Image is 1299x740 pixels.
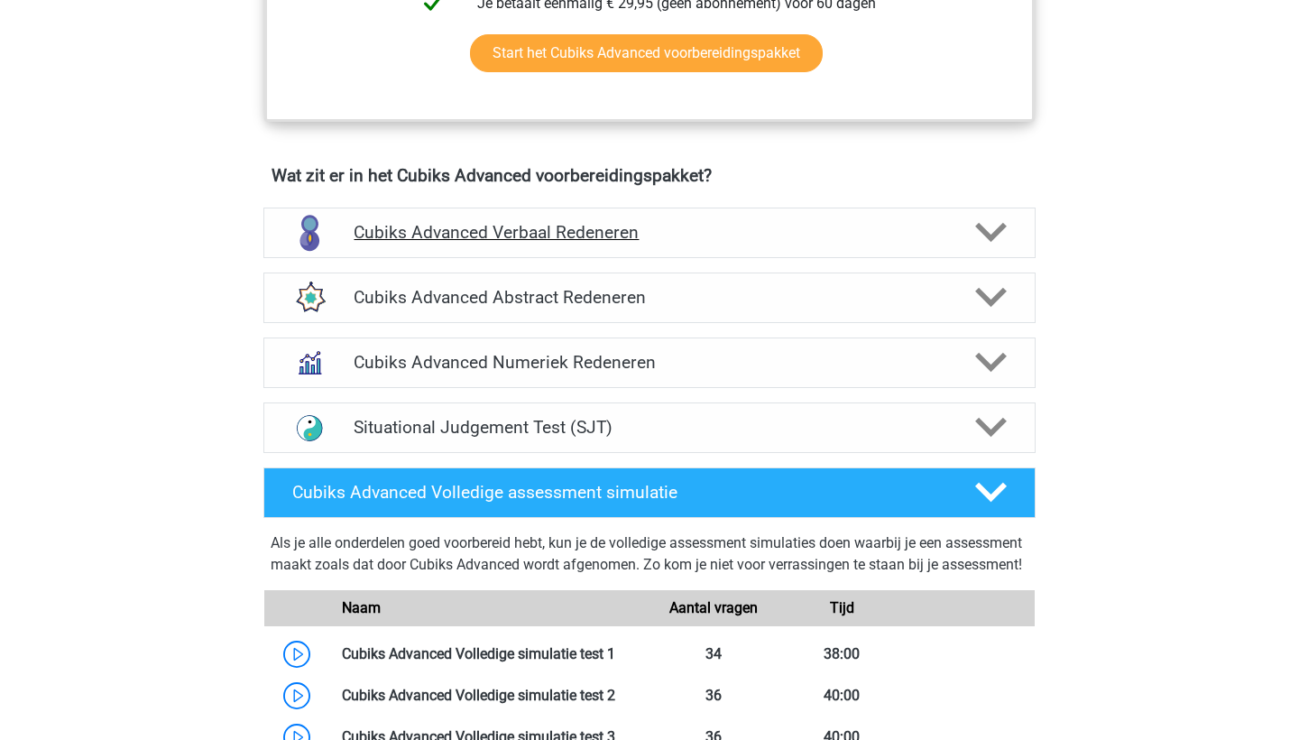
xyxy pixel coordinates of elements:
a: situational judgement test Situational Judgement Test (SJT) [256,402,1043,453]
div: Cubiks Advanced Volledige simulatie test 1 [328,643,649,665]
img: figuurreeksen [286,274,333,321]
h4: Cubiks Advanced Abstract Redeneren [354,287,944,308]
img: verbaal redeneren [286,209,333,256]
a: verbaal redeneren Cubiks Advanced Verbaal Redeneren [256,208,1043,258]
div: Aantal vragen [649,597,778,619]
h4: Wat zit er in het Cubiks Advanced voorbereidingspakket? [272,165,1027,186]
img: situational judgement test [286,404,333,451]
div: Naam [328,597,649,619]
h4: Cubiks Advanced Volledige assessment simulatie [292,482,945,503]
a: numeriek redeneren Cubiks Advanced Numeriek Redeneren [256,338,1043,388]
img: numeriek redeneren [286,339,333,386]
a: Cubiks Advanced Volledige assessment simulatie [256,467,1043,518]
h4: Situational Judgement Test (SJT) [354,417,944,438]
h4: Cubiks Advanced Numeriek Redeneren [354,352,944,373]
a: figuurreeksen Cubiks Advanced Abstract Redeneren [256,273,1043,323]
div: Als je alle onderdelen goed voorbereid hebt, kun je de volledige assessment simulaties doen waarb... [271,532,1028,583]
div: Cubiks Advanced Volledige simulatie test 2 [328,685,649,707]
a: Start het Cubiks Advanced voorbereidingspakket [470,34,823,72]
div: Tijd [778,597,906,619]
h4: Cubiks Advanced Verbaal Redeneren [354,222,944,243]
